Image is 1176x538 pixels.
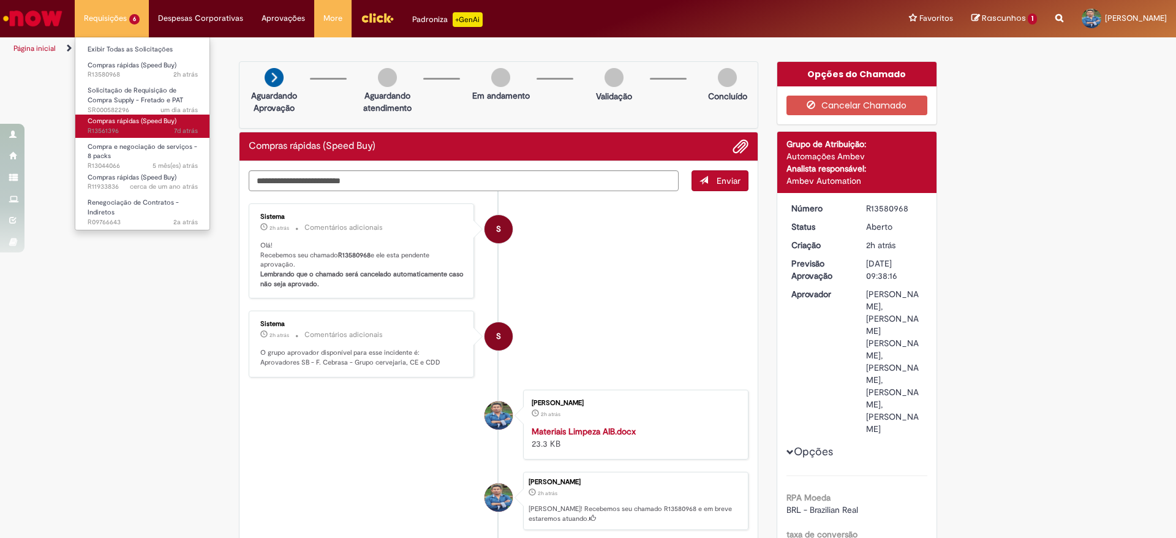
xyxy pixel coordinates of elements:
[75,140,210,167] a: Aberto R13044066 : Compra e negociação de serviços - 8 packs
[782,288,858,300] dt: Aprovador
[538,490,557,497] time: 30/09/2025 11:38:16
[88,116,176,126] span: Compras rápidas (Speed Buy)
[529,479,742,486] div: [PERSON_NAME]
[866,257,923,282] div: [DATE] 09:38:16
[786,150,928,162] div: Automações Ambev
[269,332,289,339] time: 30/09/2025 11:38:25
[782,257,858,282] dt: Previsão Aprovação
[88,86,183,105] span: Solicitação de Requisição de Compra Supply - Fretado e PAT
[88,218,198,227] span: R09766643
[260,241,464,289] p: Olá! Recebemos seu chamado e ele esta pendente aprovação.
[249,141,375,152] h2: Compras rápidas (Speed Buy) Histórico de tíquete
[265,68,284,87] img: arrow-next.png
[88,61,176,70] span: Compras rápidas (Speed Buy)
[249,472,748,531] li: Raimundo Vital De Faria Barcelos Junior
[269,224,289,232] span: 2h atrás
[130,182,198,191] time: 28/08/2024 11:34:40
[262,12,305,25] span: Aprovações
[153,161,198,170] span: 5 mês(es) atrás
[782,202,858,214] dt: Número
[496,214,501,244] span: S
[130,182,198,191] span: cerca de um ano atrás
[269,332,289,339] span: 2h atrás
[733,138,748,154] button: Adicionar anexos
[75,43,210,56] a: Exibir Todas as Solicitações
[596,90,632,102] p: Validação
[541,411,560,418] span: 2h atrás
[173,218,198,227] time: 10/04/2023 12:31:47
[692,170,748,191] button: Enviar
[1,6,64,31] img: ServiceNow
[786,162,928,175] div: Analista responsável:
[88,126,198,136] span: R13561396
[88,70,198,80] span: R13580968
[484,401,513,430] div: Raimundo Vital De Faria Barcelos Junior
[260,348,464,367] p: O grupo aprovador disponível para esse incidente é: Aprovadores SB - F. Cebrasa - Grupo cervejari...
[786,504,858,515] span: BRL - Brazilian Real
[605,68,624,87] img: img-circle-grey.png
[866,239,923,251] div: 30/09/2025 11:38:16
[304,330,383,340] small: Comentários adicionais
[75,37,210,230] ul: Requisições
[786,96,928,115] button: Cancelar Chamado
[971,13,1037,25] a: Rascunhos
[158,12,243,25] span: Despesas Corporativas
[529,504,742,523] p: [PERSON_NAME]! Recebemos seu chamado R13580968 e em breve estaremos atuando.
[866,240,895,251] span: 2h atrás
[532,400,736,407] div: [PERSON_NAME]
[304,222,383,233] small: Comentários adicionais
[13,44,56,53] a: Página inicial
[260,270,466,289] b: Lembrando que o chamado será cancelado automaticamente caso não seja aprovado.
[472,89,530,102] p: Em andamento
[412,12,483,27] div: Padroniza
[173,218,198,227] span: 2a atrás
[532,425,736,450] div: 23.3 KB
[88,182,198,192] span: R11933836
[323,12,342,25] span: More
[160,105,198,115] span: um dia atrás
[260,213,464,221] div: Sistema
[496,322,501,351] span: S
[84,12,127,25] span: Requisições
[453,12,483,27] p: +GenAi
[75,196,210,222] a: Aberto R09766643 : Renegociação de Contratos - Indiretos
[538,490,557,497] span: 2h atrás
[532,426,636,437] strong: Materiais Limpeza AIB.docx
[786,175,928,187] div: Ambev Automation
[866,288,923,435] div: [PERSON_NAME], [PERSON_NAME] [PERSON_NAME], [PERSON_NAME], [PERSON_NAME], [PERSON_NAME]
[88,198,179,217] span: Renegociação de Contratos - Indiretos
[982,12,1026,24] span: Rascunhos
[75,59,210,81] a: Aberto R13580968 : Compras rápidas (Speed Buy)
[249,170,679,191] textarea: Digite sua mensagem aqui...
[174,126,198,135] span: 7d atrás
[269,224,289,232] time: 30/09/2025 11:38:28
[866,221,923,233] div: Aberto
[541,411,560,418] time: 30/09/2025 11:38:08
[338,251,371,260] b: R13580968
[717,175,741,186] span: Enviar
[260,320,464,328] div: Sistema
[88,161,198,171] span: R13044066
[75,84,210,110] a: Aberto SR000582296 : Solicitação de Requisição de Compra Supply - Fretado e PAT
[88,173,176,182] span: Compras rápidas (Speed Buy)
[173,70,198,79] time: 30/09/2025 11:38:18
[9,37,775,60] ul: Trilhas de página
[484,483,513,512] div: Raimundo Vital De Faria Barcelos Junior
[777,62,937,86] div: Opções do Chamado
[361,9,394,27] img: click_logo_yellow_360x200.png
[919,12,953,25] span: Favoritos
[88,105,198,115] span: SR000582296
[718,68,737,87] img: img-circle-grey.png
[129,14,140,25] span: 6
[782,239,858,251] dt: Criação
[491,68,510,87] img: img-circle-grey.png
[75,171,210,194] a: Aberto R11933836 : Compras rápidas (Speed Buy)
[88,142,197,161] span: Compra e negociação de serviços - 8 packs
[786,138,928,150] div: Grupo de Atribuição:
[1105,13,1167,23] span: [PERSON_NAME]
[75,115,210,137] a: Aberto R13561396 : Compras rápidas (Speed Buy)
[484,215,513,243] div: System
[1028,13,1037,25] span: 1
[378,68,397,87] img: img-circle-grey.png
[153,161,198,170] time: 13/05/2025 13:28:52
